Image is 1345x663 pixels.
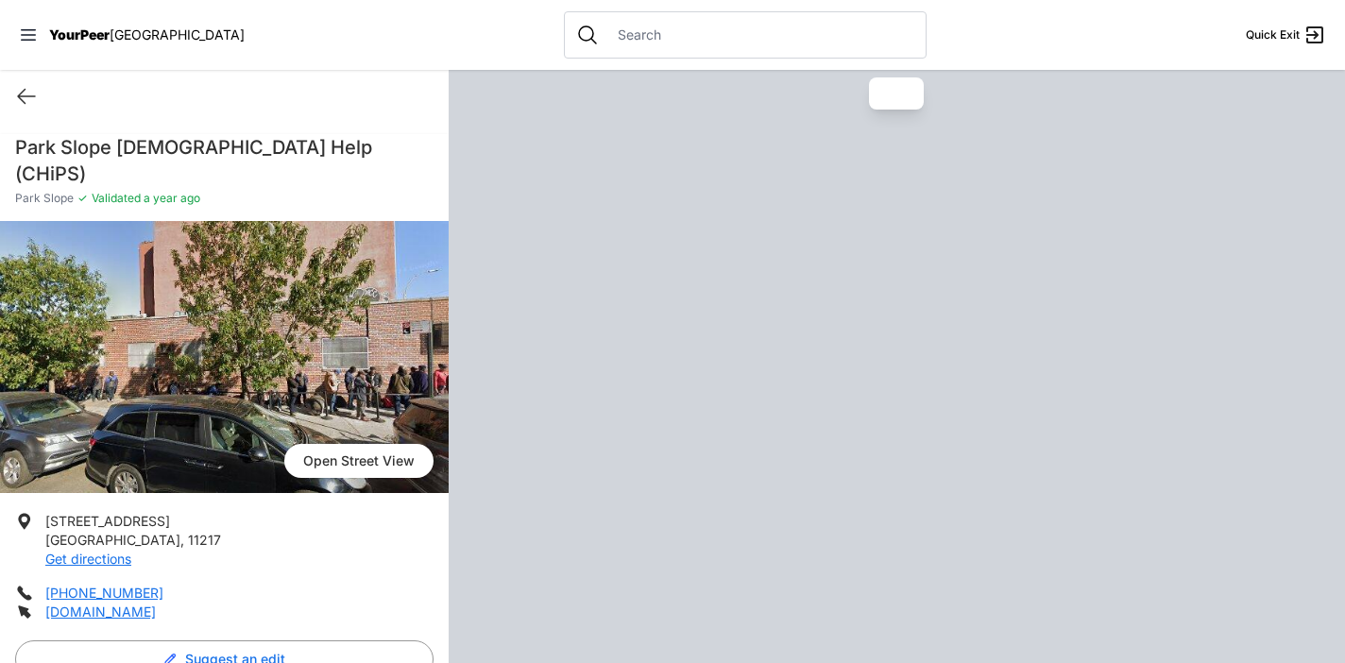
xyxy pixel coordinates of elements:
span: Quick Exit [1246,27,1300,42]
a: Get directions [45,551,131,567]
a: Open Street View [284,444,434,478]
span: a year ago [141,191,200,205]
a: YourPeer[GEOGRAPHIC_DATA] [49,29,245,41]
span: 11217 [188,532,221,548]
span: [GEOGRAPHIC_DATA] [45,532,180,548]
span: [STREET_ADDRESS] [45,513,170,529]
span: Park Slope [15,191,74,206]
span: YourPeer [49,26,110,42]
span: ✓ [77,191,88,206]
input: Search [606,25,914,44]
a: [PHONE_NUMBER] [45,585,163,601]
a: [DOMAIN_NAME] [45,603,156,620]
a: Quick Exit [1246,24,1326,46]
span: [GEOGRAPHIC_DATA] [110,26,245,42]
span: , [180,532,184,548]
h1: Park Slope [DEMOGRAPHIC_DATA] Help (CHiPS) [15,134,434,187]
span: Validated [92,191,141,205]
